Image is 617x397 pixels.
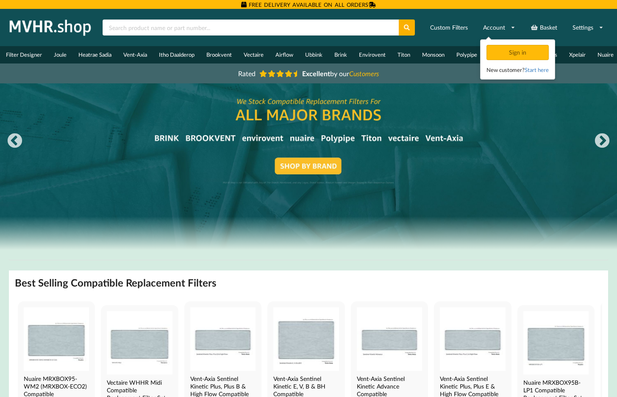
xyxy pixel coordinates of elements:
[200,46,238,63] a: Brookvent
[48,46,72,63] a: Joule
[153,46,200,63] a: Itho Daalderop
[107,311,172,375] img: Vectaire WHHR Midi Compatible MVHR Filter Replacement Set from MVHR.shop
[302,69,330,77] b: Excellent
[117,46,153,63] a: Vent-Axia
[328,46,353,63] a: Brink
[273,307,339,371] img: Vent-Axia Sentinel Kinetic E, V, B & BH Compatible MVHR Filter Replacement Set from MVHR.shop
[299,46,328,63] a: Ubbink
[525,66,549,73] a: Start here
[353,46,392,63] a: Envirovent
[302,69,379,77] span: by our
[72,46,117,63] a: Heatrae Sadia
[103,19,399,36] input: Search product name or part number...
[238,69,256,77] span: Rated
[238,46,270,63] a: Vectaire
[594,133,611,150] button: Next
[450,46,483,63] a: Polypipe
[190,307,256,371] img: Vent-Axia Sentinel Kinetic Plus, Plus B & High Flow Compatible MVHR Filter Replacement Set from M...
[349,69,379,77] i: Customers
[232,66,385,80] a: Rated Excellentby ourCustomers
[15,276,217,289] h2: Best Selling Compatible Replacement Filters
[6,133,23,150] button: Previous
[563,46,592,63] a: Xpelair
[486,45,549,60] div: Sign in
[425,20,473,35] a: Custom Filters
[523,311,589,375] img: Nuaire MRXBOX95B-LP1 Compatible MVHR Filter Replacement Set from MVHR.shop
[440,307,505,371] img: Vent-Axia Sentinel Kinetic Plus E & High Flow Compatible MVHR Filter Replacement Set from MVHR.shop
[416,46,450,63] a: Monsoon
[270,46,299,63] a: Airflow
[6,17,95,38] img: mvhr.shop.png
[392,46,416,63] a: Titon
[486,66,549,74] div: New customer?
[486,49,550,56] a: Sign in
[24,307,89,371] img: Nuaire MRXBOX95-WM2 Compatible MVHR Filter Replacement Set from MVHR.shop
[478,20,521,35] a: Account
[357,307,422,371] img: Vent-Axia Sentinel Kinetic Advance Compatible MVHR Filter Replacement Set from MVHR.shop
[525,20,563,35] a: Basket
[567,20,609,35] a: Settings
